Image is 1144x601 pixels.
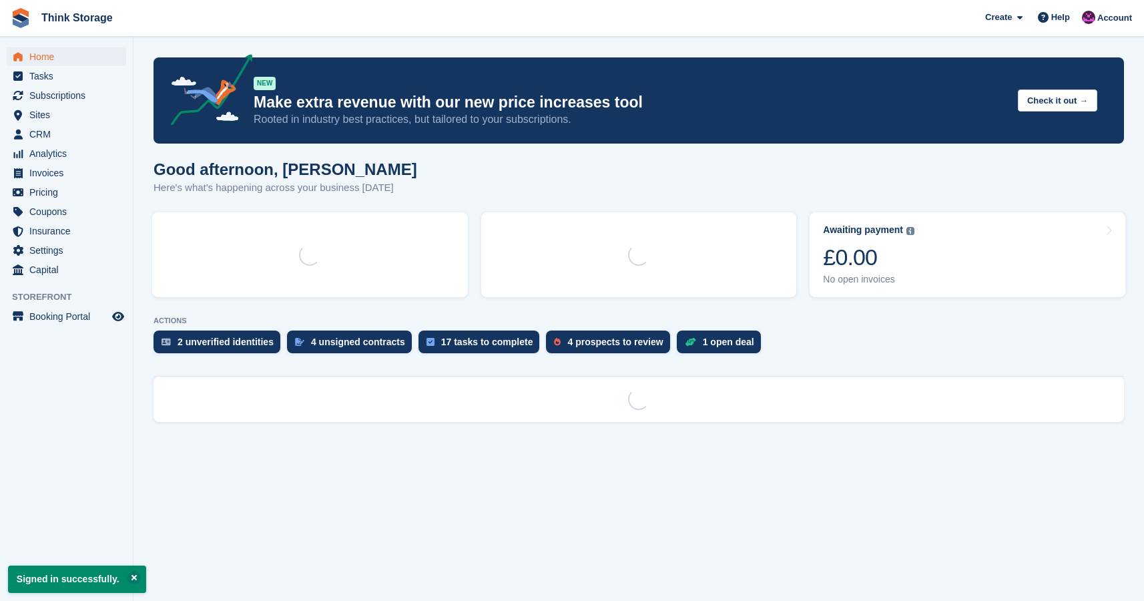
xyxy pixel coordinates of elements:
[29,67,109,85] span: Tasks
[7,202,126,221] a: menu
[7,144,126,163] a: menu
[29,144,109,163] span: Analytics
[7,106,126,124] a: menu
[162,338,171,346] img: verify_identity-adf6edd0f0f0b5bbfe63781bf79b02c33cf7c696d77639b501bdc392416b5a36.svg
[546,331,676,360] a: 4 prospects to review
[7,164,126,182] a: menu
[677,331,768,360] a: 1 open deal
[1082,11,1095,24] img: Mattias Ekendahl
[154,317,1124,325] p: ACTIONS
[7,260,126,279] a: menu
[29,47,109,66] span: Home
[29,202,109,221] span: Coupons
[287,331,418,360] a: 4 unsigned contracts
[154,331,287,360] a: 2 unverified identities
[7,67,126,85] a: menu
[567,337,663,347] div: 4 prospects to review
[178,337,274,347] div: 2 unverified identities
[154,180,417,196] p: Here's what's happening across your business [DATE]
[7,183,126,202] a: menu
[110,309,126,325] a: Preview store
[810,212,1125,297] a: Awaiting payment £0.00 No open invoices
[160,54,253,130] img: price-adjustments-announcement-icon-8257ccfd72463d97f412b2fc003d46551f7dbcb40ab6d574587a9cd5c0d94...
[29,183,109,202] span: Pricing
[7,307,126,326] a: menu
[311,337,405,347] div: 4 unsigned contracts
[36,7,118,29] a: Think Storage
[11,8,31,28] img: stora-icon-8386f47178a22dfd0bd8f6a31ec36ba5ce8667c1dd55bd0f319d3a0aa187defe.svg
[254,93,1007,112] p: Make extra revenue with our new price increases tool
[418,331,547,360] a: 17 tasks to complete
[295,338,304,346] img: contract_signature_icon-13c848040528278c33f63329250d36e43548de30e8caae1d1a13099fd9432cc5.svg
[823,274,914,285] div: No open invoices
[906,227,914,235] img: icon-info-grey-7440780725fd019a000dd9b08b2336e03edf1995a4989e88bcd33f0948082b44.svg
[7,241,126,260] a: menu
[7,47,126,66] a: menu
[426,338,435,346] img: task-75834270c22a3079a89374b754ae025e5fb1db73e45f91037f5363f120a921f8.svg
[7,125,126,144] a: menu
[29,106,109,124] span: Sites
[823,224,903,236] div: Awaiting payment
[1097,11,1132,25] span: Account
[685,337,696,347] img: deal-1b604bf984904fb50ccaf53a9ad4b4a5d6e5aea283cecdc64d6e3604feb123c2.svg
[7,222,126,240] a: menu
[441,337,533,347] div: 17 tasks to complete
[29,241,109,260] span: Settings
[823,244,914,271] div: £0.00
[1018,89,1097,112] button: Check it out →
[254,112,1007,127] p: Rooted in industry best practices, but tailored to your subscriptions.
[12,290,133,304] span: Storefront
[29,307,109,326] span: Booking Portal
[703,337,754,347] div: 1 open deal
[554,338,561,346] img: prospect-51fa495bee0391a8d652442698ab0144808aea92771e9ea1ae160a38d050c398.svg
[254,77,276,90] div: NEW
[1051,11,1070,24] span: Help
[29,222,109,240] span: Insurance
[29,125,109,144] span: CRM
[154,160,417,178] h1: Good afternoon, [PERSON_NAME]
[985,11,1012,24] span: Create
[7,86,126,105] a: menu
[29,86,109,105] span: Subscriptions
[29,260,109,279] span: Capital
[8,566,146,593] p: Signed in successfully.
[29,164,109,182] span: Invoices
